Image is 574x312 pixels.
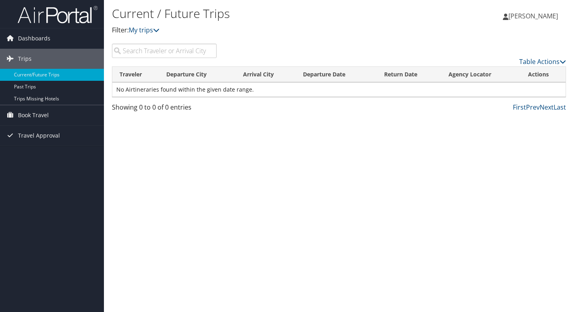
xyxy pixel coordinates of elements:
[513,103,526,112] a: First
[18,5,98,24] img: airportal-logo.png
[296,67,377,82] th: Departure Date: activate to sort column descending
[521,67,566,82] th: Actions
[18,28,50,48] span: Dashboards
[18,49,32,69] span: Trips
[112,67,159,82] th: Traveler: activate to sort column ascending
[508,12,558,20] span: [PERSON_NAME]
[129,26,159,34] a: My trips
[18,105,49,125] span: Book Travel
[112,82,566,97] td: No Airtineraries found within the given date range.
[519,57,566,66] a: Table Actions
[503,4,566,28] a: [PERSON_NAME]
[377,67,441,82] th: Return Date: activate to sort column ascending
[112,5,415,22] h1: Current / Future Trips
[112,25,415,36] p: Filter:
[112,102,217,116] div: Showing 0 to 0 of 0 entries
[554,103,566,112] a: Last
[540,103,554,112] a: Next
[18,126,60,146] span: Travel Approval
[526,103,540,112] a: Prev
[159,67,236,82] th: Departure City: activate to sort column ascending
[441,67,521,82] th: Agency Locator: activate to sort column ascending
[236,67,296,82] th: Arrival City: activate to sort column ascending
[112,44,217,58] input: Search Traveler or Arrival City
